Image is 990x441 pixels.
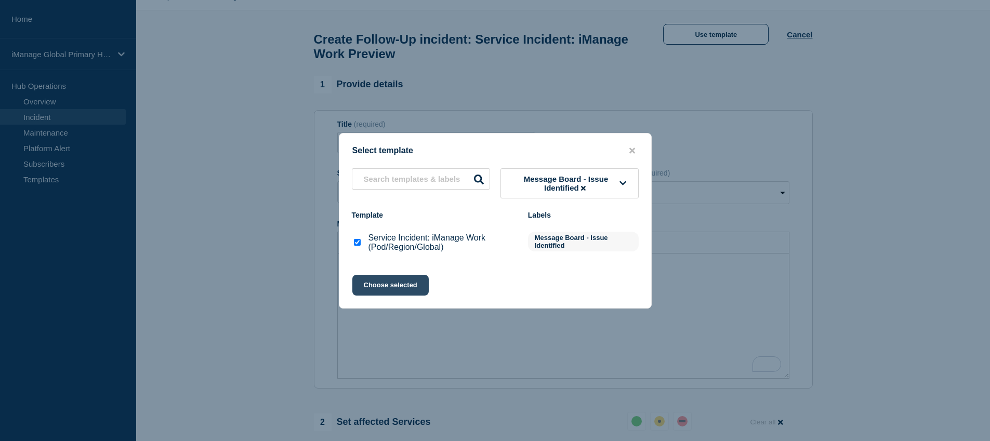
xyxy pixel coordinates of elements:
button: Choose selected [352,275,429,296]
button: Message Board - Issue Identified [500,168,639,198]
span: Message Board - Issue Identified [528,232,639,251]
div: Labels [528,211,639,219]
input: Service Incident: iManage Work (Pod/Region/Global) checkbox [354,239,361,246]
input: Search templates & labels [352,168,490,190]
div: Select template [339,146,651,156]
p: Service Incident: iManage Work (Pod/Region/Global) [368,233,518,252]
button: close button [626,146,638,156]
span: Message Board - Issue Identified [512,175,620,192]
div: Template [352,211,518,219]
